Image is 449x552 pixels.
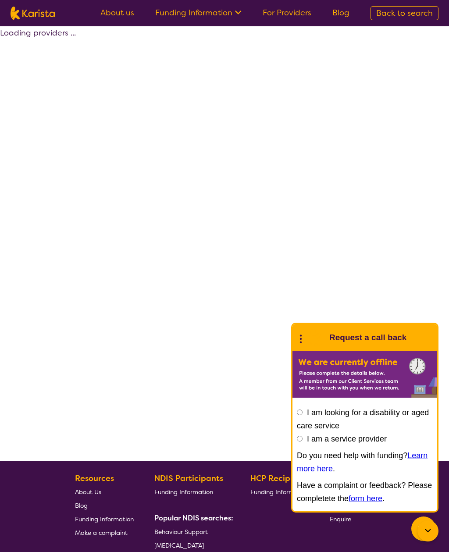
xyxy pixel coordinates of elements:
[100,7,134,18] a: About us
[75,529,128,537] span: Make a complaint
[411,516,436,541] button: Channel Menu
[75,515,134,523] span: Funding Information
[263,7,311,18] a: For Providers
[154,528,208,536] span: Behaviour Support
[154,488,213,496] span: Funding Information
[292,351,437,398] img: Karista offline chat form to request call back
[75,499,134,512] a: Blog
[250,485,309,499] a: Funding Information
[376,8,433,18] span: Back to search
[250,473,309,484] b: HCP Recipients
[75,502,88,509] span: Blog
[307,434,387,443] label: I am a service provider
[75,488,101,496] span: About Us
[155,7,242,18] a: Funding Information
[75,473,114,484] b: Resources
[11,7,55,20] img: Karista logo
[154,473,223,484] b: NDIS Participants
[297,479,433,505] p: Have a complaint or feedback? Please completete the .
[330,512,371,526] a: Enquire
[154,525,230,538] a: Behaviour Support
[154,541,204,549] span: [MEDICAL_DATA]
[154,538,230,552] a: [MEDICAL_DATA]
[297,408,429,430] label: I am looking for a disability or aged care service
[75,485,134,499] a: About Us
[330,515,351,523] span: Enquire
[306,329,324,346] img: Karista
[154,485,230,499] a: Funding Information
[154,513,233,523] b: Popular NDIS searches:
[349,494,382,503] a: form here
[75,512,134,526] a: Funding Information
[332,7,349,18] a: Blog
[297,449,433,475] p: Do you need help with funding? .
[250,488,309,496] span: Funding Information
[75,526,134,539] a: Make a complaint
[371,6,438,20] a: Back to search
[329,331,406,344] h1: Request a call back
